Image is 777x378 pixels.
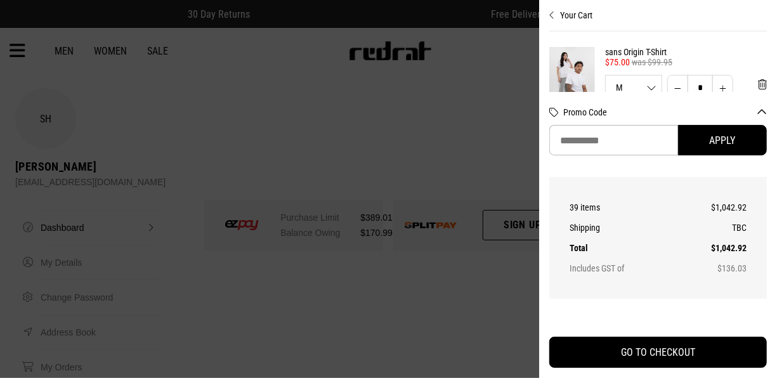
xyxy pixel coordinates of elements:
button: GO TO CHECKOUT [549,337,767,368]
th: 39 items [570,197,677,218]
span: was $99.95 [632,57,672,67]
button: Apply [678,125,767,155]
iframe: Customer reviews powered by Trustpilot [549,314,767,327]
input: Promo Code [549,125,678,155]
button: Increase quantity [712,75,733,100]
th: Total [570,238,677,258]
img: sans Origin T-Shirt [549,47,595,110]
td: $136.03 [677,258,747,278]
button: Decrease quantity [667,75,688,100]
input: Quantity [688,75,713,100]
button: Open LiveChat chat widget [10,5,48,43]
span: $75.00 [605,57,630,67]
th: Includes GST of [570,258,677,278]
button: Promo Code [563,107,767,117]
td: $1,042.92 [677,197,747,218]
span: M [606,83,662,92]
th: Shipping [570,218,677,238]
td: $1,042.92 [677,238,747,258]
td: TBC [677,218,747,238]
a: sans Origin T-Shirt [605,47,767,57]
button: 'Remove from cart [748,68,777,100]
